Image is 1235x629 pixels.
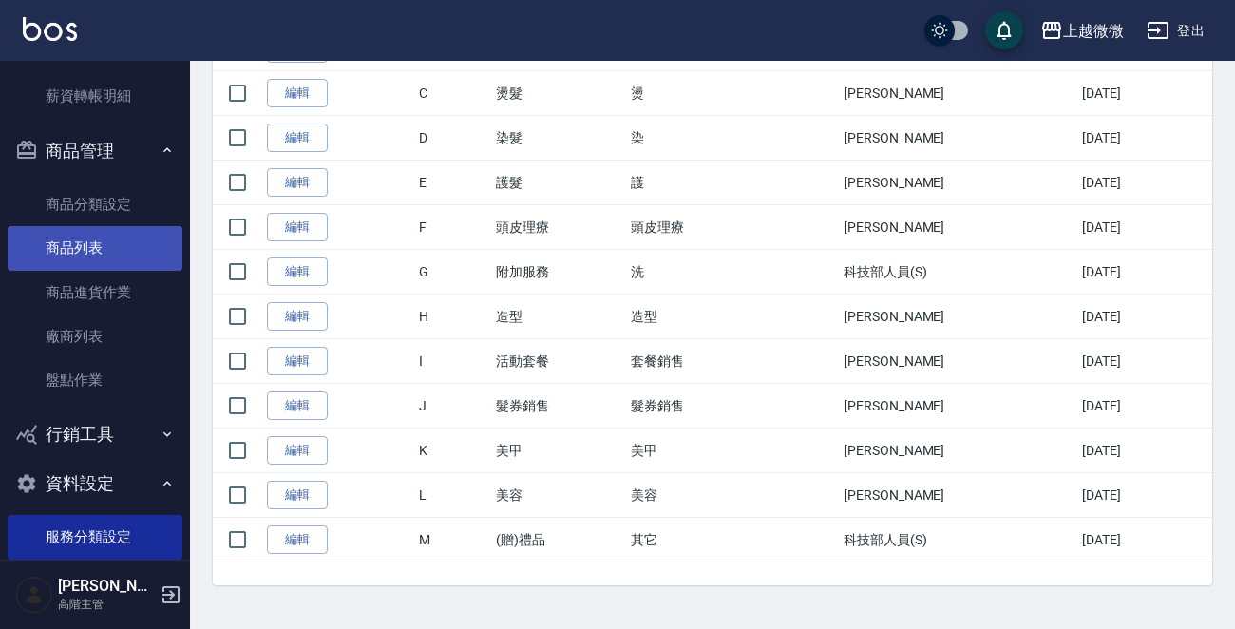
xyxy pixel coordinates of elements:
[414,295,492,339] td: H
[985,11,1023,49] button: save
[8,182,182,226] a: 商品分類設定
[267,79,328,108] a: 編輯
[414,473,492,518] td: L
[839,116,1077,161] td: [PERSON_NAME]
[58,577,155,596] h5: [PERSON_NAME]
[1077,339,1212,384] td: [DATE]
[839,71,1077,116] td: [PERSON_NAME]
[1077,518,1212,562] td: [DATE]
[267,525,328,555] a: 編輯
[8,271,182,314] a: 商品進貨作業
[626,161,761,205] td: 護
[1077,161,1212,205] td: [DATE]
[267,257,328,287] a: 編輯
[839,250,1077,295] td: 科技部人員(S)
[491,250,626,295] td: 附加服務
[491,384,626,429] td: 髮券銷售
[267,481,328,510] a: 編輯
[839,295,1077,339] td: [PERSON_NAME]
[1077,295,1212,339] td: [DATE]
[267,302,328,332] a: 編輯
[414,429,492,473] td: K
[8,560,182,603] a: 服務項目設定
[1033,11,1131,50] button: 上越微微
[626,473,761,518] td: 美容
[1077,384,1212,429] td: [DATE]
[626,295,761,339] td: 造型
[491,295,626,339] td: 造型
[8,74,182,118] a: 薪資轉帳明細
[491,473,626,518] td: 美容
[839,384,1077,429] td: [PERSON_NAME]
[414,116,492,161] td: D
[839,473,1077,518] td: [PERSON_NAME]
[8,358,182,402] a: 盤點作業
[414,250,492,295] td: G
[1063,19,1124,43] div: 上越微微
[839,518,1077,562] td: 科技部人員(S)
[15,576,53,614] img: Person
[267,213,328,242] a: 編輯
[1077,116,1212,161] td: [DATE]
[491,116,626,161] td: 染髮
[626,518,761,562] td: 其它
[267,124,328,153] a: 編輯
[1139,13,1212,48] button: 登出
[1077,429,1212,473] td: [DATE]
[626,339,761,384] td: 套餐銷售
[414,71,492,116] td: C
[839,429,1077,473] td: [PERSON_NAME]
[414,161,492,205] td: E
[626,429,761,473] td: 美甲
[839,339,1077,384] td: [PERSON_NAME]
[8,314,182,358] a: 廠商列表
[491,339,626,384] td: 活動套餐
[626,250,761,295] td: 洗
[8,226,182,270] a: 商品列表
[8,515,182,559] a: 服務分類設定
[267,436,328,466] a: 編輯
[58,596,155,613] p: 高階主管
[491,205,626,250] td: 頭皮理療
[8,410,182,459] button: 行銷工具
[8,459,182,508] button: 資料設定
[1077,250,1212,295] td: [DATE]
[8,126,182,176] button: 商品管理
[1077,473,1212,518] td: [DATE]
[23,17,77,41] img: Logo
[414,384,492,429] td: J
[626,205,761,250] td: 頭皮理療
[1077,205,1212,250] td: [DATE]
[839,161,1077,205] td: [PERSON_NAME]
[626,116,761,161] td: 染
[267,168,328,198] a: 編輯
[1077,71,1212,116] td: [DATE]
[491,429,626,473] td: 美甲
[267,391,328,421] a: 編輯
[491,71,626,116] td: 燙髮
[491,518,626,562] td: (贈)禮品
[414,518,492,562] td: M
[626,384,761,429] td: 髮券銷售
[626,71,761,116] td: 燙
[267,347,328,376] a: 編輯
[414,205,492,250] td: F
[414,339,492,384] td: I
[491,161,626,205] td: 護髮
[839,205,1077,250] td: [PERSON_NAME]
